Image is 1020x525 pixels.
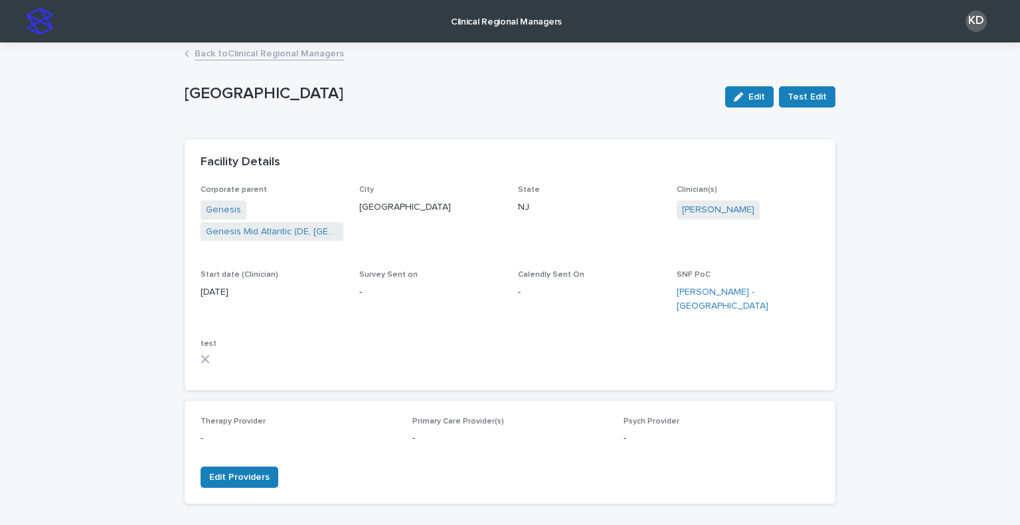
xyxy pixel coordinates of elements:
[201,467,278,488] button: Edit Providers
[412,417,504,425] span: Primary Care Provider(s)
[201,417,266,425] span: Therapy Provider
[677,285,819,313] a: [PERSON_NAME] - [GEOGRAPHIC_DATA]
[195,45,344,60] a: Back toClinical Regional Managers
[185,84,715,104] p: [GEOGRAPHIC_DATA]
[518,271,584,279] span: Calendly Sent On
[359,186,374,194] span: City
[518,200,661,214] p: NJ
[677,186,717,194] span: Clinician(s)
[206,225,338,239] a: Genesis Mid Atlantic (DE, [GEOGRAPHIC_DATA], [GEOGRAPHIC_DATA])
[201,340,216,348] span: test
[201,285,343,299] p: [DATE]
[201,186,267,194] span: Corporate parent
[779,86,835,108] button: Test Edit
[682,203,754,217] a: [PERSON_NAME]
[788,90,827,104] span: Test Edit
[359,285,502,299] p: -
[359,200,502,214] p: [GEOGRAPHIC_DATA]
[624,417,679,425] span: Psych Provider
[748,92,765,102] span: Edit
[518,285,661,299] p: -
[209,471,270,484] span: Edit Providers
[27,8,53,35] img: stacker-logo-s-only.png
[412,431,608,445] p: -
[966,11,987,32] div: KD
[359,271,418,279] span: Survey Sent on
[677,271,711,279] span: SNF PoC
[201,155,280,170] h2: Facility Details
[518,186,540,194] span: State
[206,203,241,217] a: Genesis
[201,271,278,279] span: Start date (Clinician)
[201,431,396,445] p: -
[725,86,774,108] button: Edit
[624,431,819,445] p: -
